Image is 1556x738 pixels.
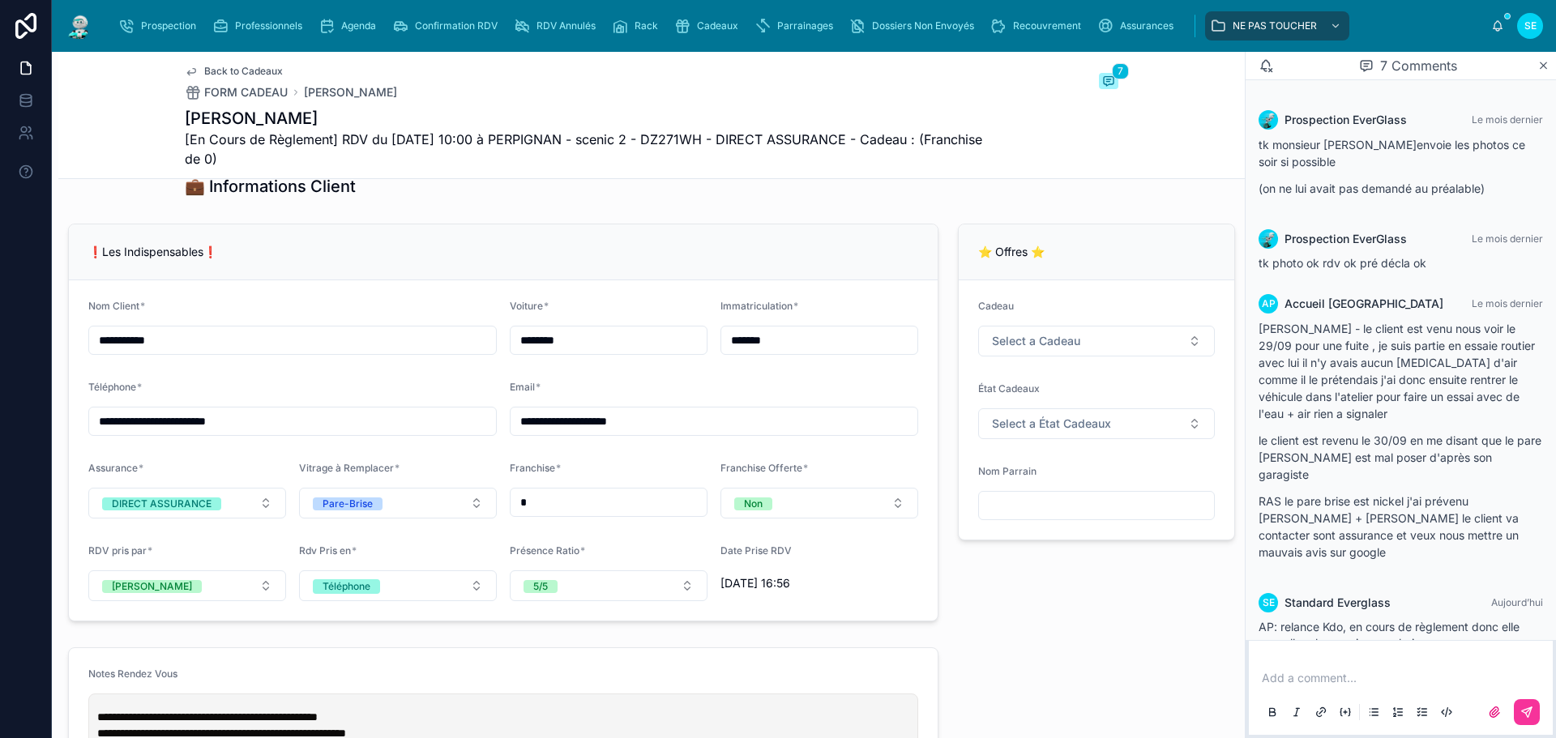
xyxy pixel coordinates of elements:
span: Agenda [341,19,376,32]
span: Aujourd’hui [1491,596,1543,608]
button: Select Button [510,570,707,601]
span: AP [1262,297,1276,310]
span: Le mois dernier [1472,113,1543,126]
span: Cadeaux [697,19,738,32]
button: Select Button [88,570,286,601]
span: Date Prise RDV [720,544,792,557]
span: Immatriculation [720,300,793,312]
p: [PERSON_NAME] - le client est venu nous voir le 29/09 pour une fuite , je suis partie en essaie r... [1259,320,1543,422]
button: Select Button [299,488,497,518]
span: Standard Everglass [1285,595,1391,611]
span: Prospection [141,19,196,32]
span: ❗Les Indispensables❗ [88,245,217,258]
span: Parrainages [777,19,833,32]
span: FORM CADEAU [204,84,288,100]
span: Assurance [88,462,138,474]
button: Select Button [720,488,918,518]
span: NE PAS TOUCHER [1233,19,1317,32]
a: Assurances [1092,11,1185,41]
span: tk photo ok rdv ok pré décla ok [1259,256,1426,270]
p: tk monsieur [PERSON_NAME]envoie les photos ce soir si possible [1259,136,1543,170]
span: Le mois dernier [1472,297,1543,309]
div: scrollable content [107,8,1491,44]
span: [DATE] 16:56 [720,575,918,591]
span: Assurances [1120,19,1173,32]
span: Select a Cadeau [992,333,1080,349]
span: RDV Annulés [536,19,596,32]
span: Email [510,381,535,393]
a: Agenda [314,11,387,41]
span: ⭐ Offres ⭐ [978,245,1045,258]
div: 5/5 [533,580,548,593]
span: AP: relance Kdo, en cours de règlement donc elle rappellera la semaine prochaine [1259,620,1520,650]
span: Rdv Pris en [299,544,351,557]
span: Professionnels [235,19,302,32]
img: App logo [65,13,94,39]
a: Confirmation RDV [387,11,509,41]
span: Notes Rendez Vous [88,668,177,680]
span: Dossiers Non Envoyés [872,19,974,32]
button: Select Button [978,408,1215,439]
span: Le mois dernier [1472,232,1543,245]
a: Dossiers Non Envoyés [844,11,985,41]
p: le client est revenu le 30/09 en me disant que le pare [PERSON_NAME] est mal poser d'après son ga... [1259,432,1543,483]
span: Recouvrement [1013,19,1081,32]
span: Rack [635,19,658,32]
span: Nom Client [88,300,139,312]
div: DIRECT ASSURANCE [112,497,212,510]
a: RDV Annulés [509,11,607,41]
a: [PERSON_NAME] [304,84,397,100]
span: Franchise Offerte [720,462,802,474]
span: État Cadeaux [978,382,1040,395]
h1: 💼 Informations Client [185,175,356,198]
span: [En Cours de Règlement] RDV du [DATE] 10:00 à PERPIGNAN - scenic 2 - DZ271WH - DIRECT ASSURANCE -... [185,130,997,169]
span: SE [1524,19,1537,32]
div: Téléphone [323,579,370,594]
span: 7 Comments [1380,56,1457,75]
span: Nom Parrain [978,465,1037,477]
div: Non [744,497,763,510]
a: Professionnels [207,11,314,41]
span: SE [1263,596,1275,609]
a: NE PAS TOUCHER [1205,11,1349,41]
span: Présence Ratio [510,544,579,557]
span: RDV pris par [88,544,147,557]
a: Cadeaux [669,11,750,41]
span: Cadeau [978,300,1014,312]
p: (on ne lui avait pas demandé au préalable) [1259,180,1543,197]
span: 7 [1112,63,1129,79]
span: Back to Cadeaux [204,65,283,78]
a: Prospection [113,11,207,41]
h1: [PERSON_NAME] [185,107,997,130]
p: RAS le pare brise est nickel j'ai prévenu [PERSON_NAME] + [PERSON_NAME] le client va contacter so... [1259,493,1543,561]
span: Select a État Cadeaux [992,416,1111,432]
button: Select Button [299,570,497,601]
a: Rack [607,11,669,41]
span: Prospection EverGlass [1285,112,1407,128]
span: Accueil [GEOGRAPHIC_DATA] [1285,296,1443,312]
span: Prospection EverGlass [1285,231,1407,247]
div: [PERSON_NAME] [112,580,192,593]
div: Pare-Brise [323,497,373,510]
span: Vitrage à Remplacer [299,462,394,474]
span: Voiture [510,300,543,312]
a: Back to Cadeaux [185,65,283,78]
span: Franchise [510,462,555,474]
a: Recouvrement [985,11,1092,41]
button: 7 [1099,73,1118,92]
a: FORM CADEAU [185,84,288,100]
button: Select Button [88,488,286,518]
span: Téléphone [88,381,136,393]
button: Select Button [978,326,1215,356]
a: Parrainages [750,11,844,41]
span: Confirmation RDV [415,19,498,32]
